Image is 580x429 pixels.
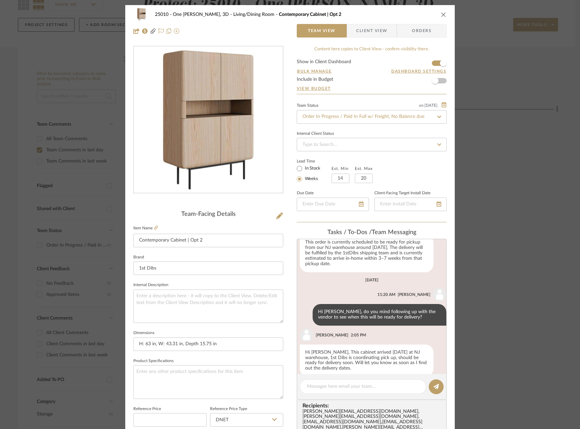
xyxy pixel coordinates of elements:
input: Enter Item Name [133,234,283,247]
div: Team-Facing Details [133,211,283,218]
label: Internal Description [133,283,168,287]
img: user_avatar.png [300,328,313,342]
label: Product Specifications [133,359,174,363]
label: Brand [133,256,144,259]
div: [PERSON_NAME] [316,332,348,338]
label: Est. Min [332,166,349,171]
div: Content here copies to Client View - confirm visibility there. [297,46,447,53]
div: This order is currently scheduled to be ready for pickup from our NJ warehouse around [DATE]. The... [300,234,433,272]
mat-radio-group: Select item type [297,164,332,183]
span: Team View [308,24,336,37]
div: Internal Client Status [297,132,334,135]
input: Enter Install Date [374,198,447,211]
label: Client-Facing Target Install Date [374,192,430,195]
div: 11:20 AM [377,292,395,298]
span: Client View [356,24,387,37]
span: on [419,103,424,107]
input: Enter Due Date [297,198,369,211]
div: 0 [134,47,283,193]
img: 87858c2b-4925-404d-a7c4-d85b19b37321_48x40.jpg [133,8,150,21]
span: Orders [404,24,439,37]
div: 2:05 PM [351,332,366,338]
img: 87858c2b-4925-404d-a7c4-d85b19b37321_436x436.jpg [135,47,282,193]
div: Hi [PERSON_NAME], This cabinet arrived [DATE] at NJ warehouse, 1st Dibs is coordinating pick up, ... [300,345,433,377]
span: Contemporary Cabinet | Opt 2 [279,12,341,17]
label: Reference Price Type [210,407,247,411]
label: Reference Price [133,407,161,411]
button: close [441,11,447,18]
span: [DATE] [424,103,438,108]
input: Type to Search… [297,138,447,151]
label: Dimensions [133,331,154,335]
div: [DATE] [365,278,378,282]
label: Est. Max [355,166,373,171]
button: Bulk Manage [297,68,332,74]
div: [PERSON_NAME] [398,292,430,298]
span: Recipients: [302,403,444,409]
div: Team Status [297,104,318,107]
img: user_avatar.png [433,288,446,301]
label: Item Name [133,225,158,231]
a: View Budget [297,86,447,91]
span: Tasks / To-Dos / [327,229,372,235]
div: team Messaging [297,229,447,236]
div: Hi [PERSON_NAME], do you mind following up with the vendor to see when this will be ready for del... [313,304,446,326]
input: Enter Brand [133,261,283,275]
label: Weeks [304,176,318,182]
input: Type to Search… [297,110,447,124]
label: Due Date [297,192,314,195]
span: 25010 - One [PERSON_NAME], 3D [155,12,233,17]
button: Dashboard Settings [391,68,447,74]
label: Lead Time [297,158,332,164]
input: Enter the dimensions of this item [133,337,283,351]
span: Living/Dining Room [233,12,279,17]
label: In Stock [304,166,320,172]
